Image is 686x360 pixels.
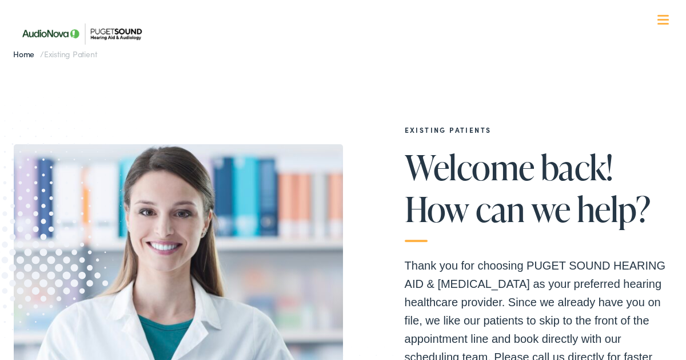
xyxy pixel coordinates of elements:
[405,126,672,134] h2: EXISTING PATIENTS
[22,46,672,81] a: What We Offer
[13,48,40,60] a: Home
[476,190,524,228] span: can
[13,48,97,60] span: /
[531,190,571,228] span: we
[405,148,535,186] span: Welcome
[541,148,613,186] span: back!
[577,190,650,228] span: help?
[405,190,469,228] span: How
